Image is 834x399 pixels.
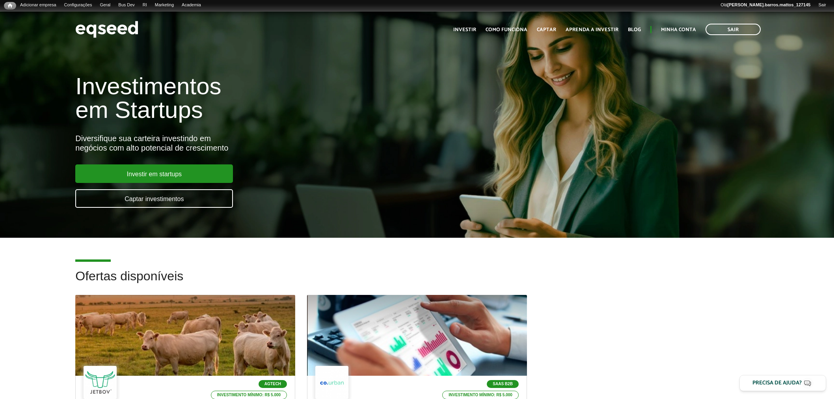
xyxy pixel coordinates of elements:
[178,2,205,8] a: Academia
[60,2,96,8] a: Configurações
[75,189,233,208] a: Captar investimentos
[114,2,139,8] a: Bus Dev
[151,2,178,8] a: Marketing
[75,164,233,183] a: Investir em startups
[259,380,287,388] p: Agtech
[566,27,618,32] a: Aprenda a investir
[717,2,814,8] a: Olá[PERSON_NAME].barros.mattos_127145
[453,27,476,32] a: Investir
[16,2,60,8] a: Adicionar empresa
[706,24,761,35] a: Sair
[486,27,527,32] a: Como funciona
[75,19,138,40] img: EqSeed
[75,269,758,295] h2: Ofertas disponíveis
[537,27,556,32] a: Captar
[661,27,696,32] a: Minha conta
[139,2,151,8] a: RI
[628,27,641,32] a: Blog
[4,2,16,9] a: Início
[487,380,519,388] p: SaaS B2B
[8,3,12,8] span: Início
[727,2,810,7] strong: [PERSON_NAME].barros.mattos_127145
[75,134,480,153] div: Diversifique sua carteira investindo em negócios com alto potencial de crescimento
[814,2,830,8] a: Sair
[75,75,480,122] h1: Investimentos em Startups
[96,2,114,8] a: Geral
